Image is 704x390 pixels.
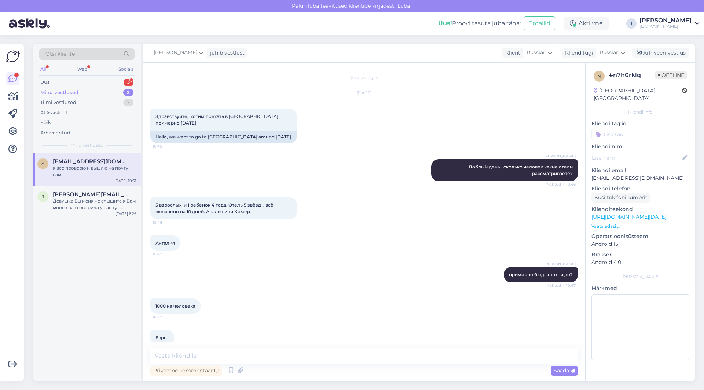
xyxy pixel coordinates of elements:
[153,144,180,149] span: 10:45
[40,79,49,86] div: Uus
[76,64,89,74] div: Web
[150,74,578,81] div: Vestlus algas
[150,131,297,143] div: Hello, we want to go to [GEOGRAPHIC_DATA] around [DATE]
[591,251,689,259] p: Brauser
[53,191,129,198] span: jelena.ahmetsina@hotmail.com
[155,240,175,246] span: Анталия
[395,3,412,9] span: Luba
[554,367,575,374] span: Saada
[40,89,78,96] div: Minu vestlused
[150,90,578,96] div: [DATE]
[40,129,70,137] div: Arhiveeritud
[40,119,51,126] div: Kõik
[591,120,689,127] p: Kliendi tag'id
[155,335,167,340] span: Евро
[123,99,133,106] div: 7
[639,18,692,23] div: [PERSON_NAME]
[150,366,222,376] div: Privaatne kommentaar
[42,194,44,199] span: j
[155,114,279,126] span: Здравствуйте, хотим поехать в [GEOGRAPHIC_DATA] примерно [DATE]
[115,211,136,216] div: [DATE] 8:26
[524,16,555,30] button: Emailid
[591,240,689,248] p: Android 15
[154,49,197,57] span: [PERSON_NAME]
[117,64,135,74] div: Socials
[153,251,180,257] span: 10:47
[591,223,689,230] p: Vaata edasi ...
[40,109,67,116] div: AI Assistent
[562,49,593,57] div: Klienditugi
[591,233,689,240] p: Operatsioonisüsteem
[544,261,576,267] span: [PERSON_NAME]
[594,87,682,102] div: [GEOGRAPHIC_DATA], [GEOGRAPHIC_DATA]
[591,193,650,203] div: Küsi telefoninumbrit
[53,165,136,178] div: я все проверю и вышлю на почту вам
[591,285,689,292] p: Märkmed
[655,71,687,79] span: Offline
[153,220,180,225] span: 10:46
[39,64,47,74] div: All
[591,129,689,140] input: Lisa tag
[155,202,276,214] span: 5 взрослых и 1 ребёнок 4 года. Отель 5 звёзд , всё включено на 10 дней. Анализ или Кемер
[438,20,452,27] b: Uus!
[591,274,689,280] div: [PERSON_NAME]
[40,99,76,106] div: Tiimi vestlused
[207,49,245,57] div: juhib vestlust
[53,198,136,211] div: Девушка Вы меня не слышите я Вам много раз говорила у вас тур преобретен через нас , я Вам говорю...
[153,314,180,320] span: 10:47
[591,205,689,213] p: Klienditeekond
[45,50,75,58] span: Otsi kliente
[509,272,573,277] span: примерно бюджет от и до?
[626,18,637,29] div: T
[6,49,20,63] img: Askly Logo
[155,303,195,309] span: 1000 на человека
[114,178,136,183] div: [DATE] 10:51
[599,49,619,57] span: Russian
[591,109,689,115] div: Kliendi info
[544,153,576,159] span: [PERSON_NAME]
[123,89,133,96] div: 2
[597,73,601,79] span: n
[591,259,689,266] p: Android 4.0
[591,143,689,151] p: Kliendi nimi
[469,164,574,176] span: Добрый день , сколько человек какие отели рассматриваете?
[591,174,689,182] p: [EMAIL_ADDRESS][DOMAIN_NAME]
[53,158,129,165] span: anna1_994@mail.ru
[124,79,133,86] div: 3
[564,17,609,30] div: Aktiivne
[547,283,576,288] span: Nähtud ✓ 10:47
[547,182,576,187] span: Nähtud ✓ 10:46
[632,48,689,58] div: Arhiveeri vestlus
[591,185,689,193] p: Kliendi telefon
[591,213,666,220] a: [URL][DOMAIN_NAME][DATE]
[592,154,681,162] input: Lisa nimi
[639,23,692,29] div: [DOMAIN_NAME]
[438,19,521,28] div: Proovi tasuta juba täna:
[639,18,700,29] a: [PERSON_NAME][DOMAIN_NAME]
[609,71,655,79] div: # n7h0rklq
[591,167,689,174] p: Kliendi email
[502,49,520,57] div: Klient
[70,142,103,149] span: Minu vestlused
[527,49,546,57] span: Russian
[41,161,45,166] span: a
